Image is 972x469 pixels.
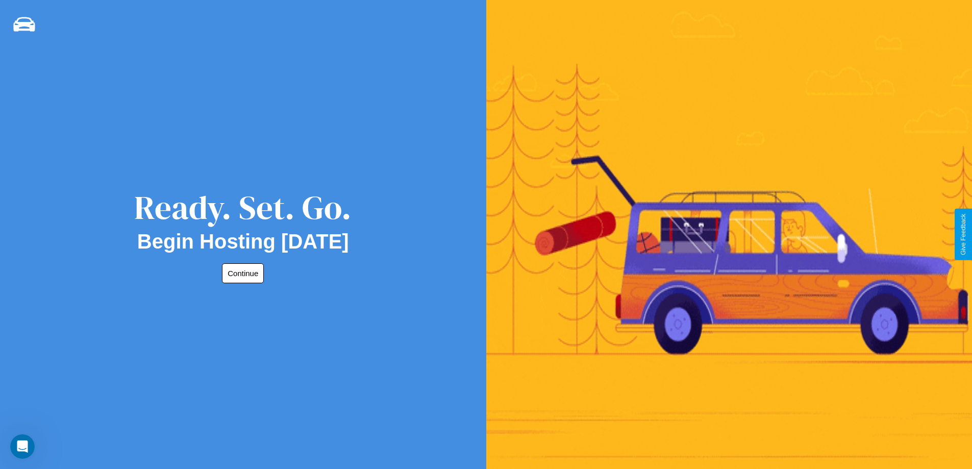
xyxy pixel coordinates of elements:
div: Give Feedback [960,214,967,255]
button: Continue [222,263,264,283]
iframe: Intercom live chat [10,434,35,459]
div: Ready. Set. Go. [134,185,352,230]
h2: Begin Hosting [DATE] [137,230,349,253]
